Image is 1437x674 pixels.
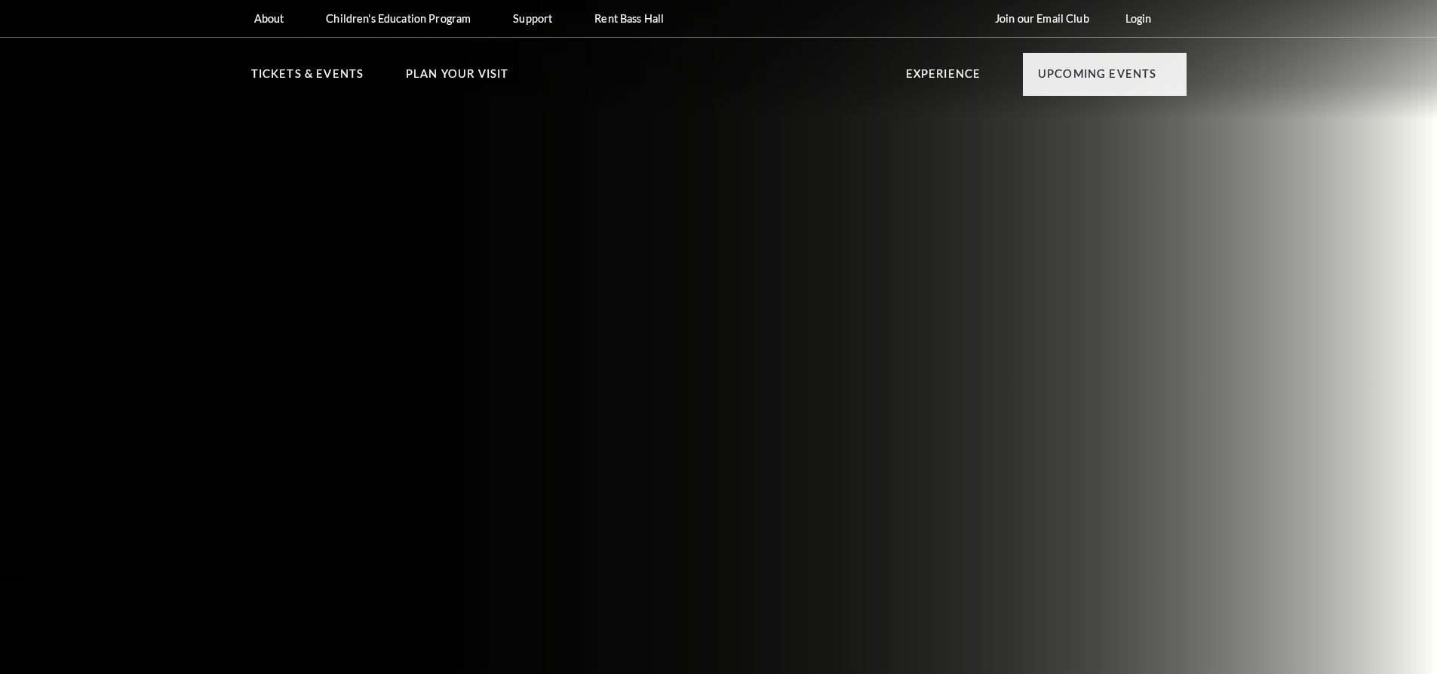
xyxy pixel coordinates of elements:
p: About [254,12,284,25]
p: Support [513,12,552,25]
p: Upcoming Events [1038,65,1157,92]
p: Children's Education Program [326,12,471,25]
p: Tickets & Events [251,65,364,92]
p: Rent Bass Hall [594,12,664,25]
p: Plan Your Visit [406,65,509,92]
p: Experience [906,65,981,92]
